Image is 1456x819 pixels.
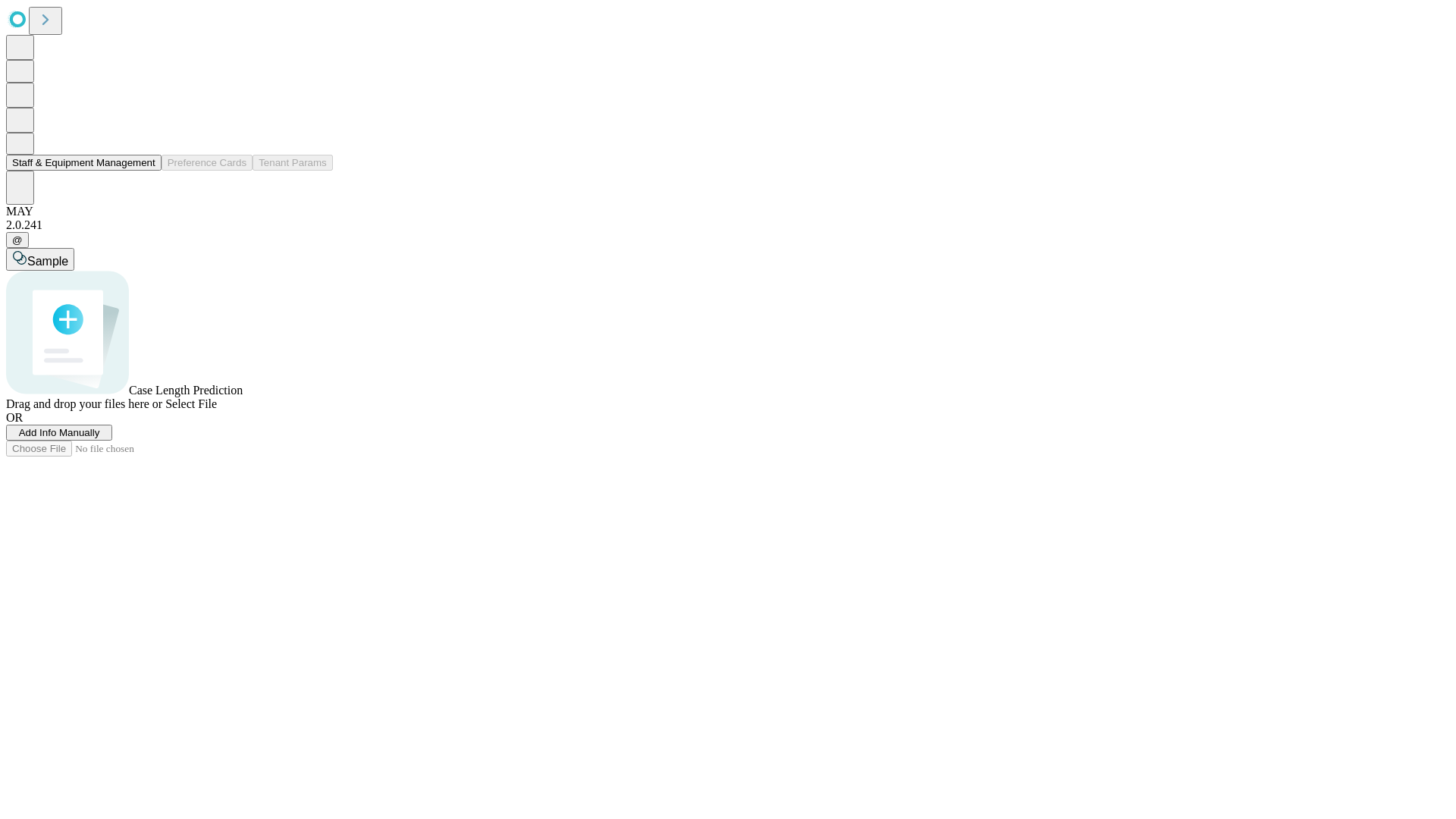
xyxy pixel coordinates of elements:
span: Select File [165,397,217,410]
div: 2.0.241 [6,218,1450,232]
span: Drag and drop your files here or [6,397,162,410]
button: Sample [6,248,74,271]
span: Case Length Prediction [129,384,243,397]
div: MAY [6,205,1450,218]
button: @ [6,232,29,248]
span: @ [12,234,23,246]
span: OR [6,411,23,424]
span: Add Info Manually [19,427,100,438]
span: Sample [27,255,68,268]
button: Add Info Manually [6,425,112,441]
button: Preference Cards [162,155,253,171]
button: Tenant Params [253,155,333,171]
button: Staff & Equipment Management [6,155,162,171]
